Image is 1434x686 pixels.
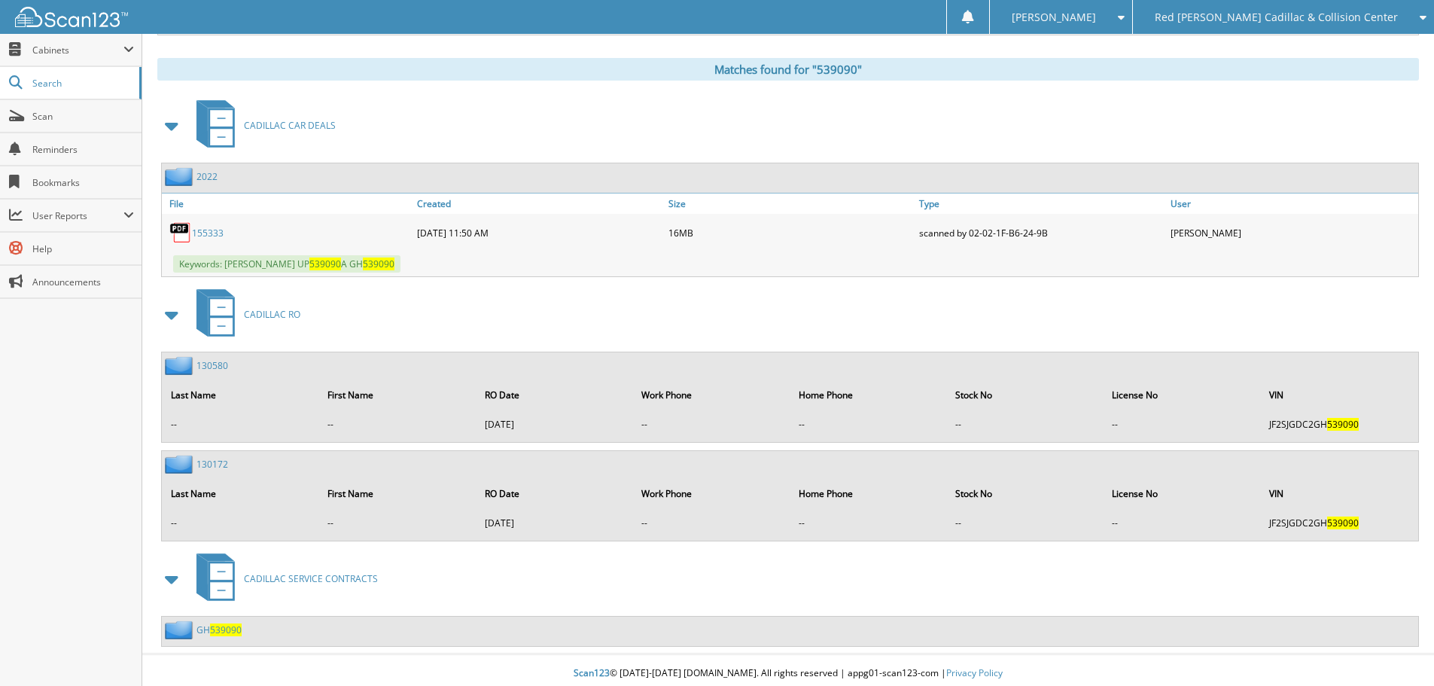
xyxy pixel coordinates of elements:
[477,380,632,410] th: RO Date
[165,455,196,474] img: folder2.png
[477,478,632,509] th: RO Date
[32,77,132,90] span: Search
[665,218,916,248] div: 16MB
[32,176,134,189] span: Bookmarks
[634,380,789,410] th: Work Phone
[210,623,242,636] span: 539090
[162,194,413,214] a: File
[165,356,196,375] img: folder2.png
[320,478,475,509] th: First Name
[187,285,300,344] a: CADILLAC RO
[163,380,318,410] th: Last Name
[32,44,123,56] span: Cabinets
[32,209,123,222] span: User Reports
[244,308,300,321] span: CADILLAC RO
[1327,517,1359,529] span: 539090
[15,7,128,27] img: scan123-logo-white.svg
[173,255,400,273] span: Keywords: [PERSON_NAME] UP A GH
[791,478,946,509] th: Home Phone
[1104,380,1259,410] th: License No
[948,412,1103,437] td: --
[634,412,789,437] td: --
[791,511,946,535] td: --
[948,478,1103,509] th: Stock No
[192,227,224,239] a: 155333
[32,143,134,156] span: Reminders
[320,511,475,535] td: --
[1104,511,1259,535] td: --
[634,478,789,509] th: Work Phone
[413,194,665,214] a: Created
[32,110,134,123] span: Scan
[1155,13,1398,22] span: Red [PERSON_NAME] Cadillac & Collision Center
[244,119,336,132] span: CADILLAC CAR DEALS
[413,218,665,248] div: [DATE] 11:50 AM
[477,511,632,535] td: [DATE]
[1359,614,1434,686] iframe: Chat Widget
[32,242,134,255] span: Help
[165,620,196,639] img: folder2.png
[477,412,632,437] td: [DATE]
[244,572,378,585] span: CADILLAC SERVICE CONTRACTS
[1104,478,1259,509] th: License No
[320,380,475,410] th: First Name
[1262,511,1417,535] td: JF2SJGDC2GH
[187,96,336,155] a: CADILLAC CAR DEALS
[309,258,341,270] span: 539090
[163,478,318,509] th: Last Name
[948,511,1103,535] td: --
[1104,412,1259,437] td: --
[196,623,242,636] a: GH539090
[187,549,378,608] a: CADILLAC SERVICE CONTRACTS
[665,194,916,214] a: Size
[948,380,1103,410] th: Stock No
[163,412,318,437] td: --
[915,218,1167,248] div: scanned by 02-02-1F-B6-24-9B
[163,511,318,535] td: --
[196,170,218,183] a: 2022
[791,412,946,437] td: --
[1012,13,1096,22] span: [PERSON_NAME]
[157,58,1419,81] div: Matches found for "539090"
[791,380,946,410] th: Home Phone
[169,221,192,244] img: PDF.png
[915,194,1167,214] a: Type
[196,458,228,471] a: 130172
[946,666,1003,679] a: Privacy Policy
[1262,380,1417,410] th: VIN
[32,276,134,288] span: Announcements
[1327,418,1359,431] span: 539090
[1167,218,1418,248] div: [PERSON_NAME]
[1262,478,1417,509] th: VIN
[363,258,394,270] span: 539090
[1167,194,1418,214] a: User
[196,359,228,372] a: 130580
[320,412,475,437] td: --
[165,167,196,186] img: folder2.png
[634,511,789,535] td: --
[1262,412,1417,437] td: JF2SJGDC2GH
[574,666,610,679] span: Scan123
